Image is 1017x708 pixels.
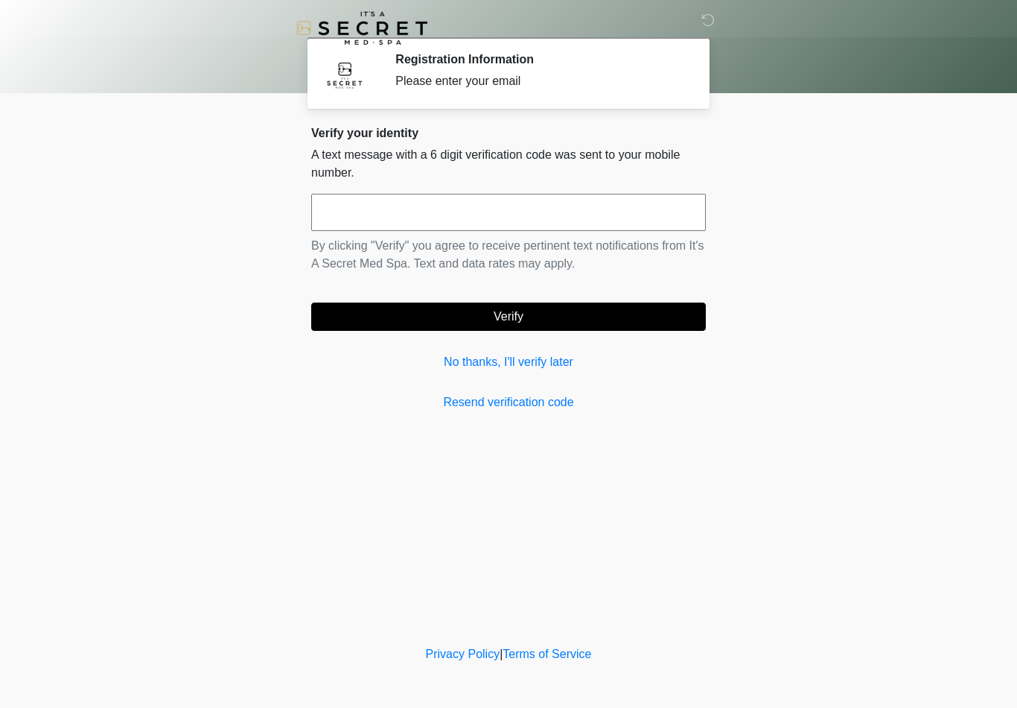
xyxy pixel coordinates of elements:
[311,126,706,140] h2: Verify your identity
[500,648,503,660] a: |
[296,11,427,45] img: It's A Secret Med Spa Logo
[311,393,706,411] a: Resend verification code
[503,648,591,660] a: Terms of Service
[395,52,683,66] h2: Registration Information
[426,648,500,660] a: Privacy Policy
[311,237,706,273] p: By clicking "Verify" you agree to receive pertinent text notifications from It's A Secret Med Spa...
[322,52,367,97] img: Agent Avatar
[311,303,706,331] button: Verify
[395,72,683,90] div: Please enter your email
[311,353,706,371] a: No thanks, I'll verify later
[311,146,706,182] p: A text message with a 6 digit verification code was sent to your mobile number.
